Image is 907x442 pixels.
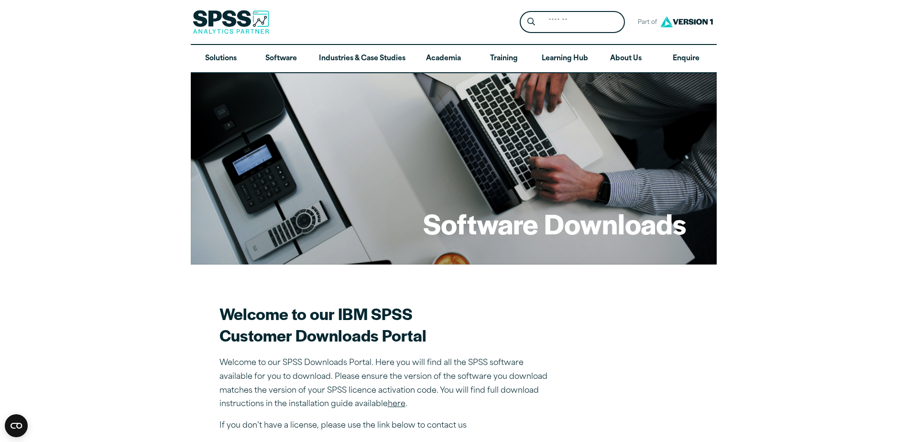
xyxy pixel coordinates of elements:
[311,45,413,73] a: Industries & Case Studies
[633,16,658,30] span: Part of
[219,303,554,346] h2: Welcome to our IBM SPSS Customer Downloads Portal
[388,400,405,408] a: here
[191,45,717,73] nav: Desktop version of site main menu
[596,45,656,73] a: About Us
[522,13,540,31] button: Search magnifying glass icon
[219,356,554,411] p: Welcome to our SPSS Downloads Portal. Here you will find all the SPSS software available for you ...
[251,45,311,73] a: Software
[193,10,269,34] img: SPSS Analytics Partner
[527,18,535,26] svg: Search magnifying glass icon
[534,45,596,73] a: Learning Hub
[656,45,716,73] a: Enquire
[191,45,251,73] a: Solutions
[520,11,625,33] form: Site Header Search Form
[473,45,534,73] a: Training
[423,205,686,242] h1: Software Downloads
[658,13,715,31] img: Version1 Logo
[5,414,28,437] button: Open CMP widget
[413,45,473,73] a: Academia
[219,419,554,433] p: If you don’t have a license, please use the link below to contact us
